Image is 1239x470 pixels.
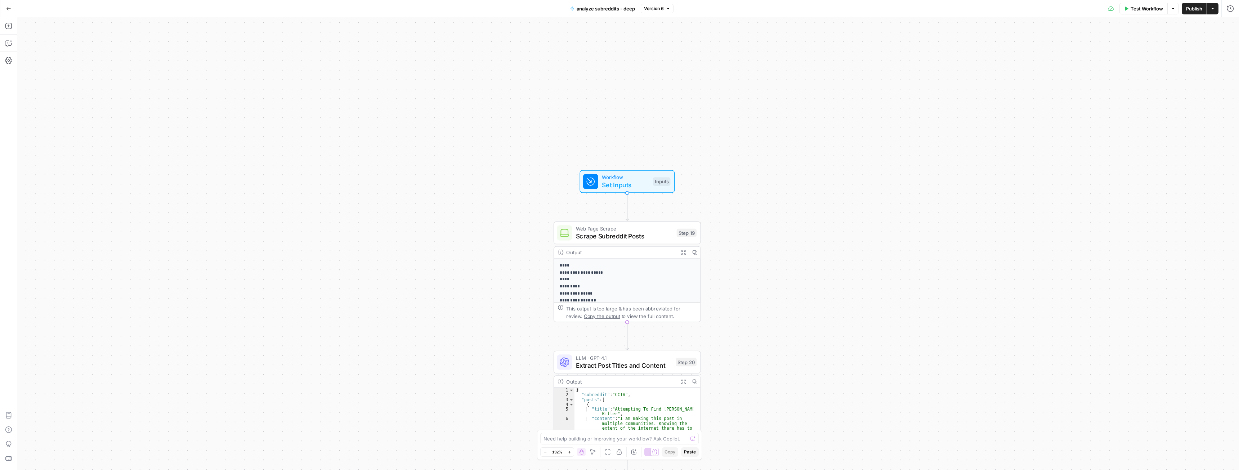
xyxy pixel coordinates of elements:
[554,407,574,416] div: 5
[626,322,629,350] g: Edge from step_19 to step_20
[566,3,639,14] button: analyze subreddits - deep
[584,313,620,319] span: Copy the output
[577,5,635,12] span: analyze subreddits - deep
[1119,3,1167,14] button: Test Workflow
[554,397,574,402] div: 3
[602,180,649,189] span: Set Inputs
[554,393,574,397] div: 2
[576,225,673,232] span: Web Page Scrape
[1186,5,1202,12] span: Publish
[552,449,562,455] span: 132%
[677,229,697,237] div: Step 19
[653,177,671,186] div: Inputs
[684,449,696,455] span: Paste
[569,402,574,407] span: Toggle code folding, rows 4 through 8
[641,4,674,13] button: Version 6
[554,402,574,407] div: 4
[576,232,673,241] span: Scrape Subreddit Posts
[676,358,697,367] div: Step 20
[554,170,701,193] div: WorkflowSet InputsInputs
[1131,5,1163,12] span: Test Workflow
[626,193,629,221] g: Edge from start to step_19
[554,351,701,452] div: LLM · GPT-4.1Extract Post Titles and ContentStep 20Output{ "subreddit":"CCTV", "posts":[ { "title...
[662,447,678,457] button: Copy
[665,449,675,455] span: Copy
[566,305,697,320] div: This output is too large & has been abbreviated for review. to view the full content.
[576,361,672,370] span: Extract Post Titles and Content
[566,378,675,385] div: Output
[569,397,574,402] span: Toggle code folding, rows 3 through 19
[602,174,649,181] span: Workflow
[576,354,672,362] span: LLM · GPT-4.1
[1182,3,1207,14] button: Publish
[569,388,574,393] span: Toggle code folding, rows 1 through 20
[566,249,675,256] div: Output
[681,447,699,457] button: Paste
[644,5,664,12] span: Version 6
[554,388,574,393] div: 1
